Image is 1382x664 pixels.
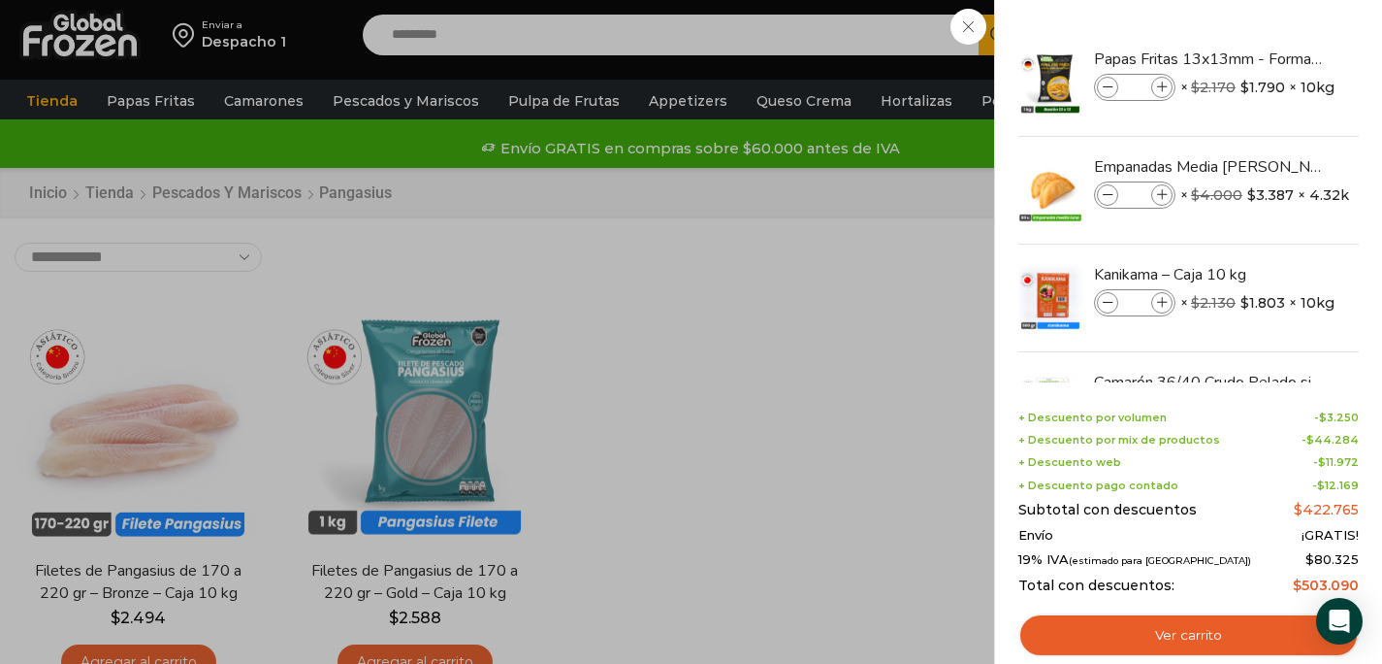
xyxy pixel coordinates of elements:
[1306,433,1359,447] bdi: 44.284
[1018,578,1174,594] span: Total con descuentos:
[1180,74,1334,101] span: × × 10kg
[1293,577,1359,594] bdi: 503.090
[1294,501,1302,518] span: $
[1069,555,1251,566] small: (estimado para [GEOGRAPHIC_DATA])
[1306,433,1314,447] span: $
[1018,434,1220,447] span: + Descuento por mix de productos
[1247,185,1256,205] span: $
[1293,577,1302,594] span: $
[1240,78,1285,97] bdi: 1.790
[1018,502,1197,518] span: Subtotal con descuentos
[1240,293,1249,313] span: $
[1094,49,1325,70] a: Papas Fritas 13x13mm - Formato 1 kg - Caja 10 kg
[1240,293,1285,313] bdi: 1.803
[1120,184,1149,206] input: Product quantity
[1180,182,1359,209] span: × × 4.32kg
[1318,455,1359,469] bdi: 11.972
[1018,480,1178,492] span: + Descuento pago contado
[1120,77,1149,98] input: Product quantity
[1018,412,1167,424] span: + Descuento por volumen
[1316,598,1363,645] div: Open Intercom Messenger
[1120,292,1149,314] input: Product quantity
[1191,186,1242,204] bdi: 4.000
[1317,479,1325,492] span: $
[1302,434,1359,447] span: -
[1312,480,1359,492] span: -
[1191,79,1200,96] span: $
[1191,294,1200,312] span: $
[1318,455,1326,469] span: $
[1018,528,1053,544] span: Envío
[1018,552,1251,568] span: 19% IVA
[1305,551,1314,567] span: $
[1302,528,1359,544] span: ¡GRATIS!
[1319,411,1359,424] bdi: 3.250
[1319,411,1327,424] span: $
[1294,501,1359,518] bdi: 422.765
[1191,294,1236,312] bdi: 2.130
[1180,289,1334,316] span: × × 10kg
[1094,264,1325,285] a: Kanikama – Caja 10 kg
[1018,614,1359,658] a: Ver carrito
[1317,479,1359,492] bdi: 12.169
[1240,78,1249,97] span: $
[1191,79,1236,96] bdi: 2.170
[1094,372,1325,393] a: Camarón 36/40 Crudo Pelado sin Vena - Bronze - Caja 10 kg
[1247,185,1294,205] bdi: 3.387
[1191,186,1200,204] span: $
[1313,456,1359,469] span: -
[1305,551,1359,567] span: 80.325
[1094,156,1325,178] a: Empanadas Media [PERSON_NAME] de Queso - Caja 160 unidades
[1314,412,1359,424] span: -
[1018,456,1121,469] span: + Descuento web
